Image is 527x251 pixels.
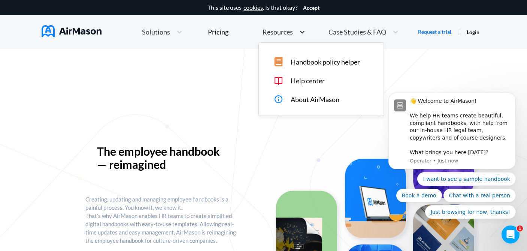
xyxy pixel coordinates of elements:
span: | [458,28,460,35]
span: About AirMason [291,96,339,104]
p: Creating, updating and managing employee handbooks is a painful process. You know it, we know it.... [85,195,240,245]
img: AirMason Logo [42,25,102,37]
span: Handbook policy helper [291,58,360,66]
span: Resources [263,29,293,35]
span: Help center [291,77,325,85]
div: Pricing [208,29,228,35]
iframe: Intercom live chat [502,225,520,243]
span: 1 [517,225,523,231]
span: Case Studies & FAQ [328,29,386,35]
a: Request a trial [418,28,451,36]
a: cookies [243,4,263,11]
a: Pricing [208,25,228,39]
a: Login [467,29,479,35]
span: Solutions [142,29,170,35]
button: Accept cookies [303,5,319,11]
iframe: Intercom notifications message [377,86,527,223]
p: The employee handbook — reimagined [97,145,228,171]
